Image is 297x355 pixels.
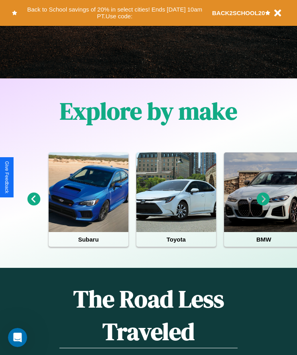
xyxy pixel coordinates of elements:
div: Give Feedback [4,161,10,193]
h4: Subaru [49,232,128,247]
iframe: Intercom live chat [8,328,27,347]
b: BACK2SCHOOL20 [212,10,265,16]
button: Back to School savings of 20% in select cities! Ends [DATE] 10am PT.Use code: [17,4,212,22]
h1: Explore by make [60,95,237,127]
h4: Toyota [136,232,216,247]
h1: The Road Less Traveled [59,283,238,348]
